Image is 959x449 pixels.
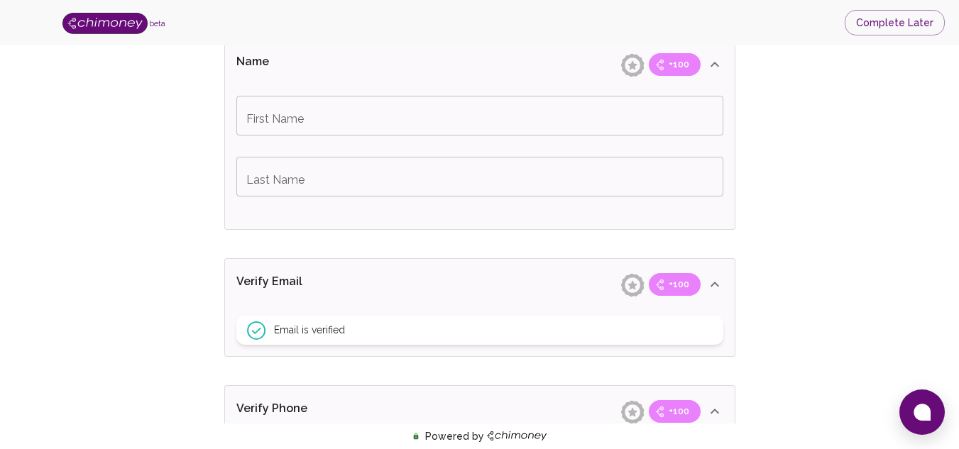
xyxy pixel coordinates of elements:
div: Verify Phone+100 [225,386,735,437]
span: +100 [660,57,698,72]
span: +100 [660,404,698,418]
div: Name+100 [225,39,735,90]
p: Name [236,53,391,76]
div: Verify Email+100 [225,259,735,310]
span: +100 [660,277,698,292]
p: Verify Email [236,273,391,296]
p: Verify Phone [236,400,391,423]
button: Complete Later [845,10,945,36]
button: Open chat window [899,389,945,435]
span: beta [149,19,165,28]
img: Logo [62,13,148,34]
div: Name+100 [225,90,735,229]
div: Name+100 [225,310,735,356]
span: Email is verified [274,323,345,337]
